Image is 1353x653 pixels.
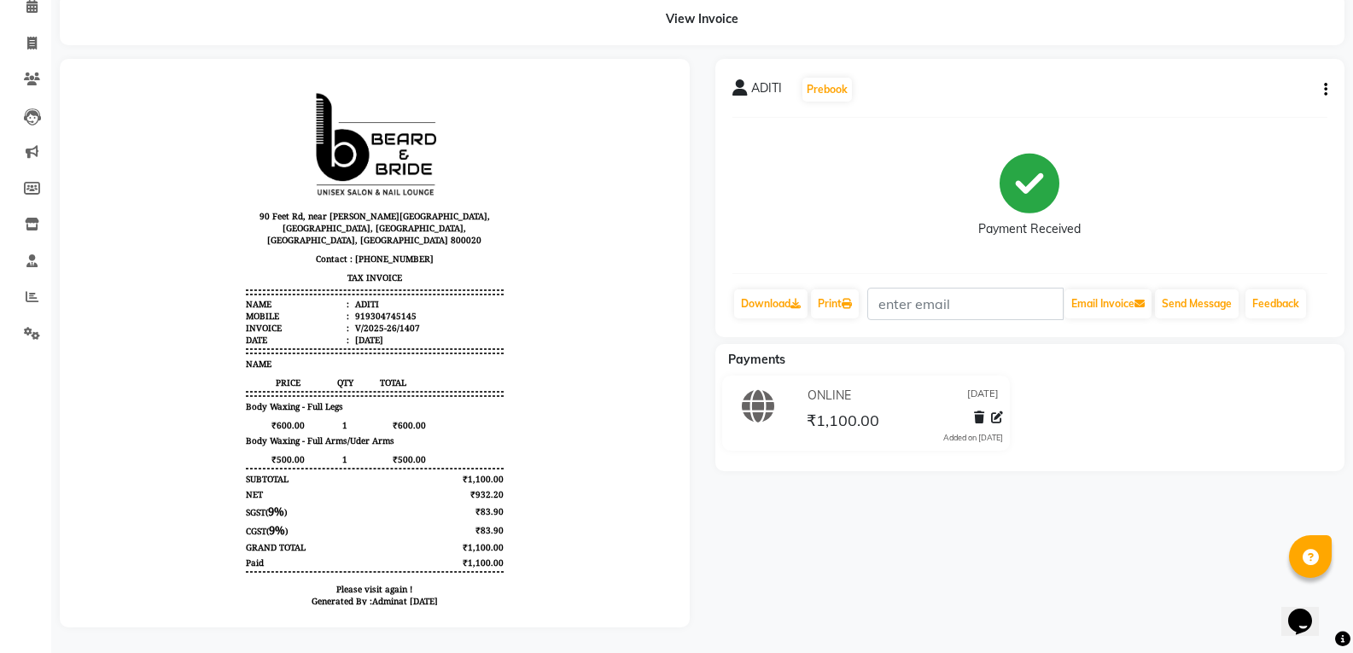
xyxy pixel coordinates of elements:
span: 1 [254,343,283,355]
p: 90 Feet Rd, near [PERSON_NAME][GEOGRAPHIC_DATA], [GEOGRAPHIC_DATA], [GEOGRAPHIC_DATA], [GEOGRAPHI... [169,131,427,173]
div: Payment Received [978,220,1081,238]
div: ₹1,100.00 [360,481,428,493]
div: ₹83.90 [360,428,428,443]
span: ADITI [751,79,782,103]
div: Added on [DATE] [943,432,1003,444]
span: 1 [254,377,283,389]
div: SUBTOTAL [169,397,212,409]
span: ₹600.00 [169,343,254,355]
div: [DATE] [275,258,306,270]
span: Admin [295,519,322,531]
span: : [270,222,272,234]
span: : [270,234,272,246]
h3: TAX INVOICE [169,192,427,211]
span: SGST [169,430,189,442]
p: Contact : [PHONE_NUMBER] [169,173,427,192]
span: ₹1,100.00 [807,411,879,434]
span: QTY [254,300,283,312]
a: Download [734,289,808,318]
span: PRICE [169,300,254,312]
div: ADITI [275,222,302,234]
span: ₹500.00 [169,377,254,389]
span: ONLINE [808,387,851,405]
div: ( ) [169,428,210,443]
div: Mobile [169,234,272,246]
span: ₹500.00 [283,377,350,389]
div: ₹83.90 [360,446,428,462]
img: file_1689153686524.jpg [234,14,362,128]
span: : [270,258,272,270]
span: [DATE] [967,387,999,405]
span: 9% [192,446,208,462]
div: 919304745145 [275,234,340,246]
span: TOTAL [283,300,350,312]
div: Paid [169,481,187,493]
div: Date [169,258,272,270]
div: V/2025-26/1407 [275,246,343,258]
span: : [270,246,272,258]
span: ₹600.00 [283,343,350,355]
p: Please visit again ! [169,507,427,519]
div: ( ) [169,446,211,462]
div: ₹1,100.00 [360,397,428,409]
a: Feedback [1245,289,1306,318]
a: Print [811,289,859,318]
span: Body Waxing - Full Arms/Uder Arms [169,359,318,370]
div: ₹932.20 [360,412,428,424]
span: CGST [169,449,190,461]
div: ₹1,100.00 [360,465,428,477]
span: Body Waxing - Full Legs [169,324,266,336]
iframe: chat widget [1281,585,1336,636]
button: Send Message [1155,289,1239,318]
div: Name [169,222,272,234]
span: 9% [191,428,207,443]
div: Generated By : at [DATE] [169,519,427,531]
button: Prebook [802,78,852,102]
div: GRAND TOTAL [169,465,229,477]
div: NET [169,412,186,424]
input: enter email [867,288,1064,320]
span: Payments [728,352,785,367]
button: Email Invoice [1064,289,1152,318]
span: NAME [169,282,195,294]
div: Invoice [169,246,272,258]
